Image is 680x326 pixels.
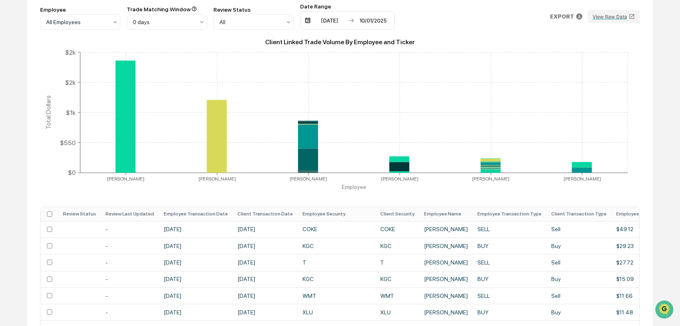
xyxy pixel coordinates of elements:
div: Trade Matching Window [127,6,207,13]
td: KGC [298,271,376,287]
td: - [101,271,159,287]
div: Review Status [213,6,294,13]
td: T [298,254,376,271]
tspan: [PERSON_NAME] [472,176,509,182]
td: [PERSON_NAME] [419,254,473,271]
a: 🔎Data Lookup [5,113,54,128]
td: Buy [546,304,611,320]
td: - [101,221,159,238]
td: KGC [298,238,376,254]
p: EXPORT [550,13,574,20]
td: [DATE] [159,254,233,271]
th: Review Last Updated [101,207,159,221]
td: - [101,254,159,271]
td: COKE [298,221,376,238]
tspan: [PERSON_NAME] [199,176,236,182]
td: SELL [473,221,546,238]
th: Employee Security [298,207,376,221]
p: How can we help? [8,17,146,30]
td: XLU [376,304,419,320]
td: [PERSON_NAME] [419,271,473,287]
tspan: $1k [66,109,76,116]
td: WMT [298,287,376,304]
td: BUY [473,271,546,287]
td: KGC [376,238,419,254]
td: [PERSON_NAME] [419,238,473,254]
td: [PERSON_NAME] [419,221,473,238]
td: - [101,287,159,304]
div: [DATE] [313,17,347,24]
td: SELL [473,287,546,304]
td: [DATE] [233,304,298,320]
th: Employee Transaction Type [473,207,546,221]
td: Sell [546,287,611,304]
th: Employee Transaction Date [159,207,233,221]
td: Buy [546,238,611,254]
td: [DATE] [159,287,233,304]
td: $15.09 [611,271,678,287]
th: Employee Name [419,207,473,221]
div: We're available if you need us! [27,70,101,76]
td: - [101,238,159,254]
td: Sell [546,254,611,271]
iframe: Open customer support [654,299,676,321]
tspan: $0 [68,169,76,176]
td: [PERSON_NAME] [419,287,473,304]
th: Review Status [58,207,101,221]
div: 🔎 [8,117,14,124]
a: 🗄️Attestations [55,98,103,113]
th: Employee Trade Amount [611,207,678,221]
td: SELL [473,254,546,271]
td: $27.72 [611,254,678,271]
td: $49.12 [611,221,678,238]
td: [PERSON_NAME] [419,304,473,320]
a: 🖐️Preclearance [5,98,55,113]
td: [DATE] [159,271,233,287]
button: Start new chat [136,64,146,74]
div: 10/01/2025 [356,17,390,24]
tspan: [PERSON_NAME] [564,176,601,182]
a: View Raw Data [588,10,640,23]
td: [DATE] [233,287,298,304]
a: Powered byPylon [57,136,97,142]
tspan: [PERSON_NAME] [290,176,327,182]
td: [DATE] [233,254,298,271]
div: Date Range [300,3,395,10]
th: Client Security [376,207,419,221]
td: - [101,304,159,320]
tspan: $2k [65,49,76,56]
td: [DATE] [159,221,233,238]
td: BUY [473,304,546,320]
tspan: Total Dollars [44,95,52,129]
tspan: $550 [60,139,76,146]
td: $29.23 [611,238,678,254]
img: arrow right [348,17,355,24]
td: [DATE] [233,238,298,254]
td: WMT [376,287,419,304]
span: Pylon [80,136,97,142]
tspan: [PERSON_NAME] [107,176,144,182]
img: calendar [304,17,311,24]
td: [DATE] [233,271,298,287]
td: BUY [473,238,546,254]
td: COKE [376,221,419,238]
td: XLU [298,304,376,320]
td: [DATE] [159,304,233,320]
td: Buy [546,271,611,287]
td: Sell [546,221,611,238]
td: [DATE] [233,221,298,238]
td: T [376,254,419,271]
td: [DATE] [159,238,233,254]
div: Start new chat [27,62,132,70]
div: Employee [40,6,120,13]
div: 🗄️ [58,102,65,109]
span: Attestations [66,101,99,109]
text: Client Linked Trade Volume By Employee and Ticker [265,38,415,46]
th: Client Transaction Date [233,207,298,221]
tspan: Employee [342,184,366,190]
span: Data Lookup [16,117,51,125]
tspan: $2k [65,78,76,86]
img: 1746055101610-c473b297-6a78-478c-a979-82029cc54cd1 [8,62,22,76]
